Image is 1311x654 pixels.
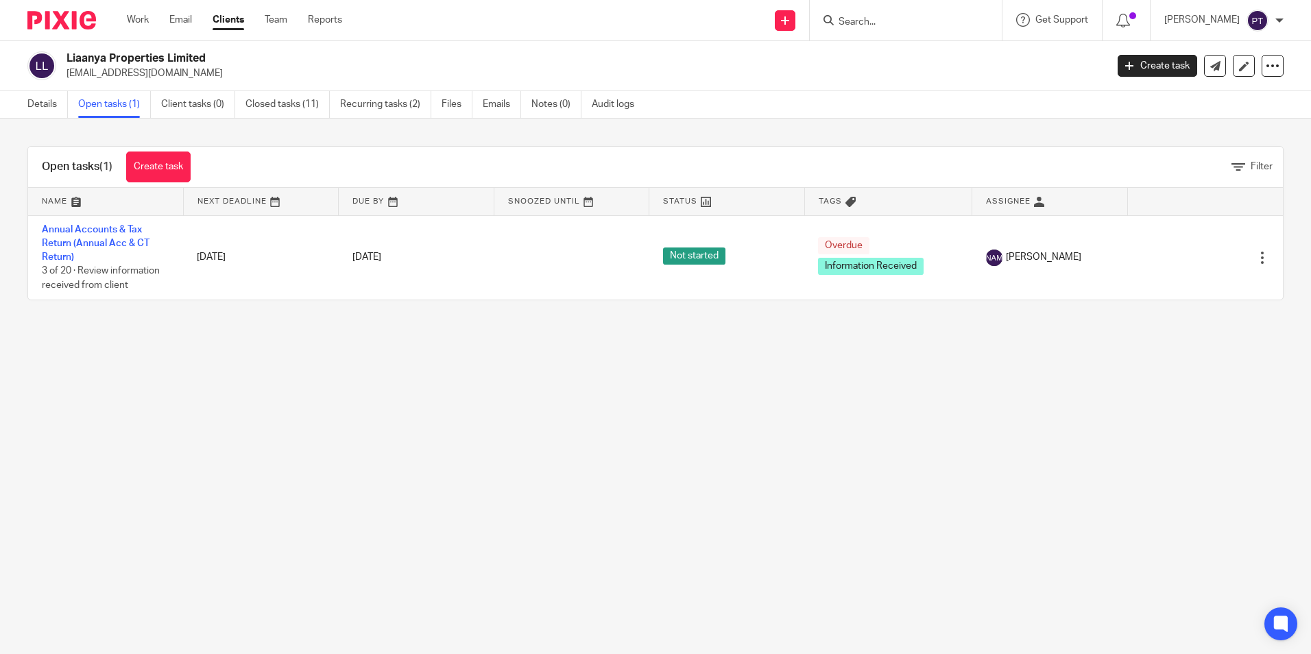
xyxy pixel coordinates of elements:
p: [EMAIL_ADDRESS][DOMAIN_NAME] [67,66,1097,80]
span: Get Support [1035,15,1088,25]
a: Emails [483,91,521,118]
p: [PERSON_NAME] [1164,13,1240,27]
a: Files [442,91,472,118]
a: Create task [126,152,191,182]
a: Open tasks (1) [78,91,151,118]
span: Overdue [818,237,869,254]
a: Reports [308,13,342,27]
span: [DATE] [352,252,381,262]
h1: Open tasks [42,160,112,174]
a: Create task [1118,55,1197,77]
a: Client tasks (0) [161,91,235,118]
a: Clients [213,13,244,27]
a: Closed tasks (11) [245,91,330,118]
span: Information Received [818,258,924,275]
a: Details [27,91,68,118]
a: Recurring tasks (2) [340,91,431,118]
img: svg%3E [27,51,56,80]
span: [PERSON_NAME] [1006,250,1081,264]
h2: Liaanya Properties Limited [67,51,891,66]
td: [DATE] [183,215,338,300]
span: Snoozed Until [508,197,580,205]
a: Team [265,13,287,27]
img: svg%3E [986,250,1002,266]
span: Filter [1251,162,1273,171]
input: Search [837,16,961,29]
a: Notes (0) [531,91,581,118]
span: Not started [663,247,725,265]
span: 3 of 20 · Review information received from client [42,267,160,291]
a: Audit logs [592,91,645,118]
a: Annual Accounts & Tax Return (Annual Acc & CT Return) [42,225,149,263]
img: svg%3E [1247,10,1268,32]
span: Tags [819,197,842,205]
a: Work [127,13,149,27]
img: Pixie [27,11,96,29]
span: (1) [99,161,112,172]
a: Email [169,13,192,27]
span: Status [663,197,697,205]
